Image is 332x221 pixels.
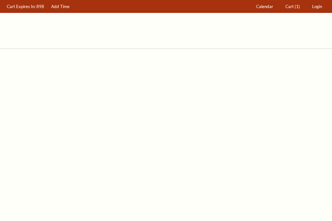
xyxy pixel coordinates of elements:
a: Cart (1) [282,0,303,13]
span: Login [312,4,322,9]
span: Cart Expires In: [7,4,35,9]
span: 898 [36,4,44,9]
span: Calendar [256,4,273,9]
span: Cart [285,4,294,9]
span: (1) [295,4,300,9]
a: Add Time [48,0,73,13]
a: Login [309,0,325,13]
a: Calendar [253,0,276,13]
